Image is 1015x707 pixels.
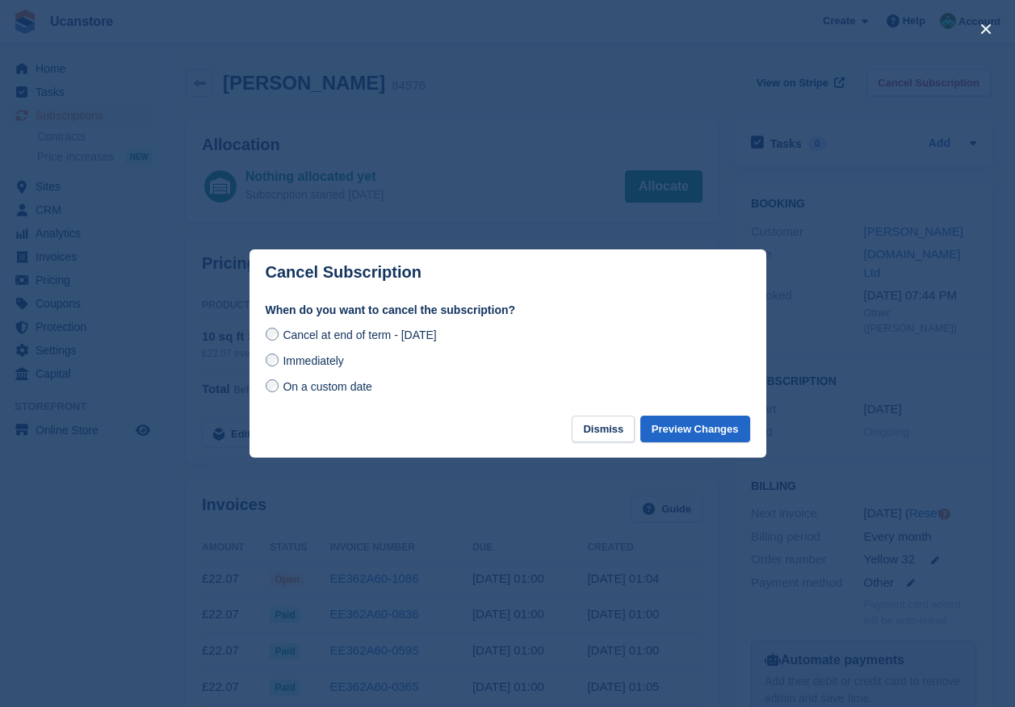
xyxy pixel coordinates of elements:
[266,302,750,319] label: When do you want to cancel the subscription?
[266,379,279,392] input: On a custom date
[283,328,436,341] span: Cancel at end of term - [DATE]
[283,380,372,393] span: On a custom date
[266,263,422,282] p: Cancel Subscription
[640,416,750,442] button: Preview Changes
[973,16,999,42] button: close
[283,354,343,367] span: Immediately
[266,353,279,366] input: Immediately
[266,328,279,341] input: Cancel at end of term - [DATE]
[572,416,635,442] button: Dismiss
